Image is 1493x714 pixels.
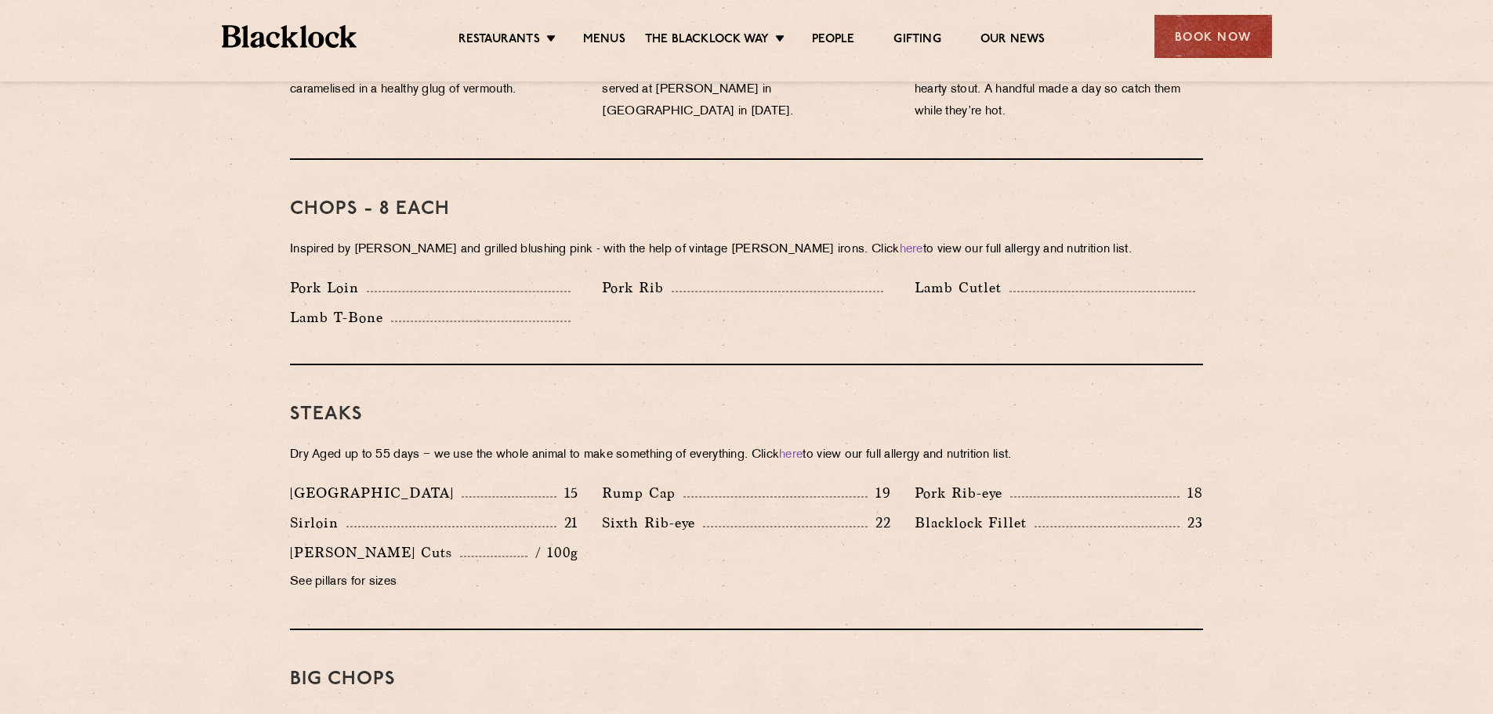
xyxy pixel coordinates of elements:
img: BL_Textured_Logo-footer-cropped.svg [222,25,357,48]
p: Pork Loin [290,277,367,299]
p: / 100g [527,542,578,563]
p: Pork Rib-eye [915,482,1010,504]
p: Dry Aged up to 55 days − we use the whole animal to make something of everything. Click to view o... [290,444,1203,466]
p: 23 [1180,513,1203,533]
div: Book Now [1154,15,1272,58]
p: Our take on the classic “Steak-On-White” first served at [PERSON_NAME] in [GEOGRAPHIC_DATA] in [D... [602,57,890,123]
a: here [779,449,803,461]
a: People [812,32,854,49]
p: See pillars for sizes [290,571,578,593]
p: Sixth Rib-eye [602,512,703,534]
p: 19 [868,483,891,503]
h3: Steaks [290,404,1203,425]
p: 22 [868,513,891,533]
p: [GEOGRAPHIC_DATA] [290,482,462,504]
a: Restaurants [458,32,540,49]
a: Gifting [893,32,940,49]
p: Lamb Cutlet [915,277,1009,299]
h3: Chops - 8 each [290,199,1203,219]
p: Blacklock Fillet [915,512,1035,534]
p: Sirloin [290,512,346,534]
p: Pork Rib [602,277,672,299]
a: Our News [980,32,1045,49]
h3: Big Chops [290,669,1203,690]
p: [PERSON_NAME] Cuts [290,542,460,564]
p: Inspired by [PERSON_NAME] and grilled blushing pink - with the help of vintage [PERSON_NAME] iron... [290,239,1203,261]
a: Menus [583,32,625,49]
a: The Blacklock Way [645,32,769,49]
p: Trimmings from our morning butchery, fuelled by a hearty stout. A handful made a day so catch the... [915,57,1203,123]
p: 18 [1180,483,1203,503]
p: 15 [556,483,579,503]
a: here [900,244,923,256]
p: Rump Cap [602,482,683,504]
p: Lamb T-Bone [290,306,391,328]
p: 21 [556,513,579,533]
